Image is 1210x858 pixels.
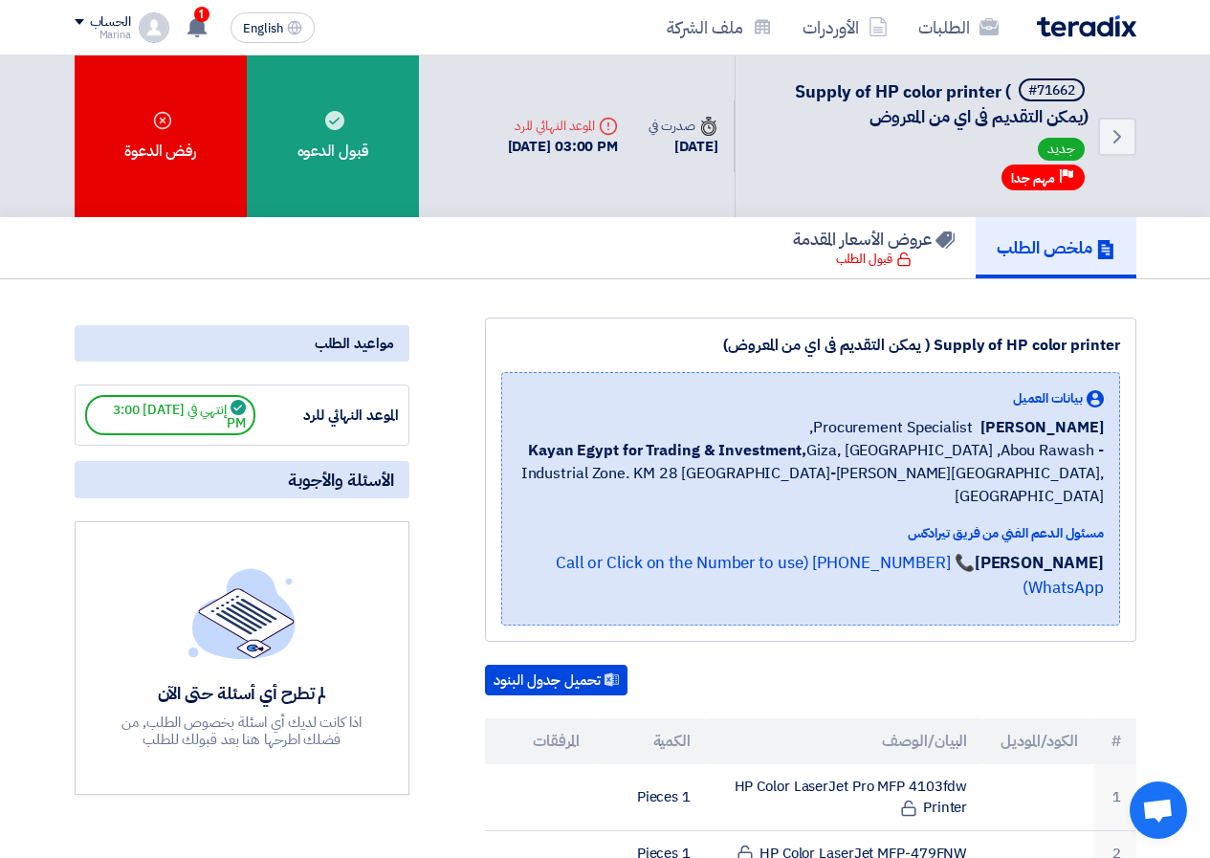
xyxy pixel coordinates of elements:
[288,469,394,491] span: الأسئلة والأجوبة
[75,55,247,217] div: رفض الدعوة
[1011,169,1055,187] span: مهم جدا
[1093,718,1136,764] th: #
[649,136,717,158] div: [DATE]
[508,136,619,158] div: [DATE] 03:00 PM
[188,568,296,658] img: empty_state_list.svg
[1130,781,1187,839] div: Open chat
[247,55,419,217] div: قبول الدعوه
[255,405,399,427] div: الموعد النهائي للرد
[980,416,1104,439] span: [PERSON_NAME]
[501,334,1120,357] div: Supply of HP color printer ( يمكن التقديم فى اي من المعروض)
[1038,138,1085,161] span: جديد
[1093,764,1136,831] td: 1
[508,116,619,136] div: الموعد النهائي للرد
[706,764,982,831] td: HP Color LaserJet Pro MFP 4103fdw Printer
[75,30,131,40] div: Marina
[102,714,382,748] div: اذا كانت لديك أي اسئلة بخصوص الطلب, من فضلك اطرحها هنا بعد قبولك للطلب
[903,5,1014,50] a: الطلبات
[517,439,1104,508] span: Giza, [GEOGRAPHIC_DATA] ,Abou Rawash - Industrial Zone. KM 28 [GEOGRAPHIC_DATA]-[PERSON_NAME][GEO...
[772,217,976,278] a: عروض الأسعار المقدمة قبول الطلب
[759,78,1089,128] h5: Supply of HP color printer ( يمكن التقديم فى اي من المعروض)
[556,551,1104,600] a: 📞 [PHONE_NUMBER] (Call or Click on the Number to use WhatsApp)
[836,250,912,269] div: قبول الطلب
[1028,84,1075,98] div: #71662
[793,228,955,250] h5: عروض الأسعار المقدمة
[809,416,973,439] span: Procurement Specialist,
[997,236,1115,258] h5: ملخص الطلب
[982,718,1093,764] th: الكود/الموديل
[90,14,131,31] div: الحساب
[595,718,706,764] th: الكمية
[649,116,717,136] div: صدرت في
[706,718,982,764] th: البيان/الوصف
[85,395,255,435] span: إنتهي في [DATE] 3:00 PM
[1037,15,1136,37] img: Teradix logo
[976,217,1136,278] a: ملخص الطلب
[517,523,1104,543] div: مسئول الدعم الفني من فريق تيرادكس
[787,5,903,50] a: الأوردرات
[528,439,806,462] b: Kayan Egypt for Trading & Investment,
[75,325,409,362] div: مواعيد الطلب
[243,22,283,35] span: English
[795,78,1089,129] span: Supply of HP color printer ( يمكن التقديم فى اي من المعروض)
[139,12,169,43] img: profile_test.png
[194,7,209,22] span: 1
[231,12,315,43] button: English
[975,551,1104,575] strong: [PERSON_NAME]
[1013,388,1083,408] span: بيانات العميل
[651,5,787,50] a: ملف الشركة
[595,764,706,831] td: 1 Pieces
[485,665,627,695] button: تحميل جدول البنود
[102,682,382,704] div: لم تطرح أي أسئلة حتى الآن
[485,718,596,764] th: المرفقات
